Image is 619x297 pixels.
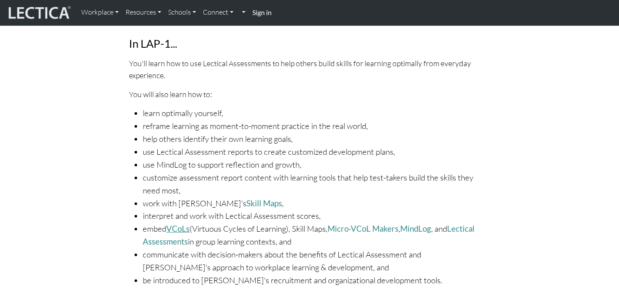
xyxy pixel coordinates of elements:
li: communicate with decision-makers about the benefits of Lectical Assessment and [PERSON_NAME]'s ap... [143,248,490,274]
li: use MindLog to support reflection and growth, [143,159,490,171]
li: customize assessment report content with learning tools that help test-takers build the skills th... [143,171,490,197]
li: work with [PERSON_NAME]'s , [143,197,490,210]
li: use Lectical Assessment reports to create customized development plans, [143,146,490,159]
li: learn optimally yourself, [143,107,490,120]
a: Schools [165,3,199,21]
a: Connect [199,3,237,21]
a: Resources [122,3,165,21]
a: VCoLs [166,224,190,233]
h3: In LAP-1... [129,37,490,50]
li: help others identify their own learning goals, [143,133,490,146]
a: Workplace [78,3,122,21]
li: embed (Virtuous Cycles of Learning), Skill Maps, , , and in group learning contexts, and [143,223,490,248]
li: interpret and work with Lectical Assessment scores, [143,210,490,223]
a: MindLog [400,224,431,233]
a: Sign in [249,3,275,22]
a: Skill Maps [246,199,282,208]
li: be introduced to [PERSON_NAME]'s recruitment and organizational development tools. [143,274,490,287]
a: Micro-VCoL Makers [328,224,398,233]
p: You'll learn how to use Lectical Assessments to help others build skills for learning optimally f... [129,57,490,81]
img: lecticalive [6,5,71,21]
p: You will also learn how to: [129,88,490,100]
li: reframe learning as moment-to-moment practice in the real world, [143,120,490,133]
strong: Sign in [252,8,272,16]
